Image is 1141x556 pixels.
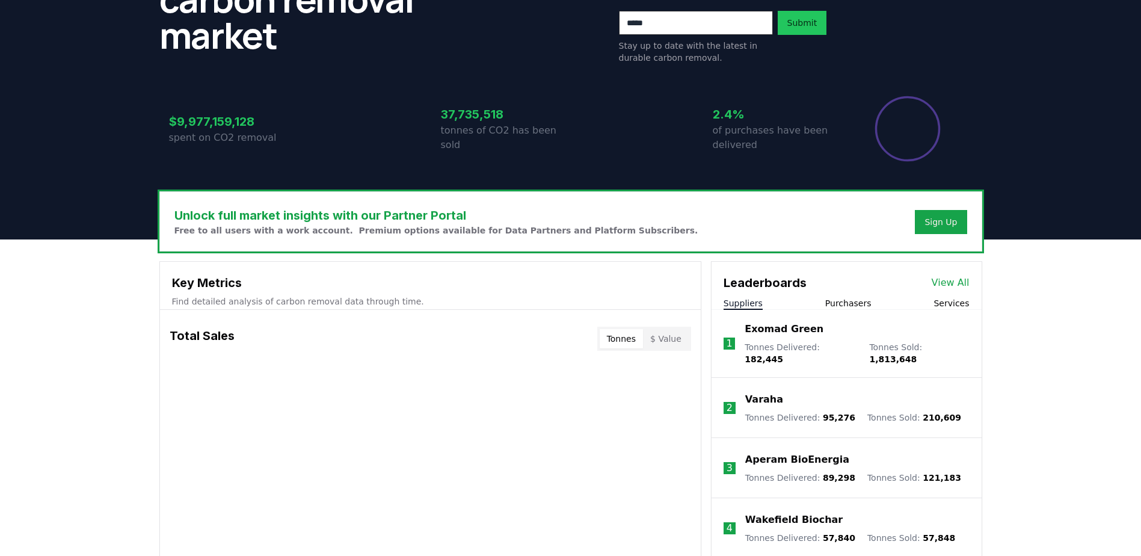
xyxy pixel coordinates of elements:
p: 1 [726,336,732,351]
span: 89,298 [823,473,855,483]
span: 57,848 [923,533,955,543]
h3: Total Sales [170,327,235,351]
p: tonnes of CO2 has been sold [441,123,571,152]
a: Wakefield Biochar [745,513,843,527]
span: 95,276 [823,413,855,422]
span: 121,183 [923,473,961,483]
span: 182,445 [745,354,783,364]
button: Tonnes [600,329,643,348]
p: Tonnes Sold : [867,412,961,424]
p: 4 [727,521,733,536]
a: Aperam BioEnergia [745,453,849,467]
a: Exomad Green [745,322,823,336]
span: 1,813,648 [869,354,917,364]
a: Varaha [745,392,783,407]
a: View All [932,276,970,290]
h3: Key Metrics [172,274,689,292]
p: Tonnes Delivered : [745,472,855,484]
button: Services [933,297,969,309]
p: Find detailed analysis of carbon removal data through time. [172,295,689,307]
h3: $9,977,159,128 [169,113,299,131]
button: Submit [778,11,827,35]
h3: 37,735,518 [441,105,571,123]
p: Tonnes Delivered : [745,341,857,365]
h3: Leaderboards [724,274,807,292]
button: $ Value [643,329,689,348]
a: Sign Up [924,216,957,228]
p: Tonnes Delivered : [745,412,855,424]
p: of purchases have been delivered [713,123,843,152]
span: 210,609 [923,413,961,422]
div: Percentage of sales delivered [874,95,941,162]
h3: 2.4% [713,105,843,123]
p: Tonnes Sold : [867,532,955,544]
p: spent on CO2 removal [169,131,299,145]
button: Purchasers [825,297,872,309]
p: Stay up to date with the latest in durable carbon removal. [619,40,773,64]
p: Tonnes Sold : [869,341,969,365]
p: Free to all users with a work account. Premium options available for Data Partners and Platform S... [174,224,698,236]
p: Tonnes Delivered : [745,532,855,544]
button: Suppliers [724,297,763,309]
span: 57,840 [823,533,855,543]
p: Tonnes Sold : [867,472,961,484]
button: Sign Up [915,210,967,234]
p: 3 [727,461,733,475]
p: 2 [727,401,733,415]
h3: Unlock full market insights with our Partner Portal [174,206,698,224]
